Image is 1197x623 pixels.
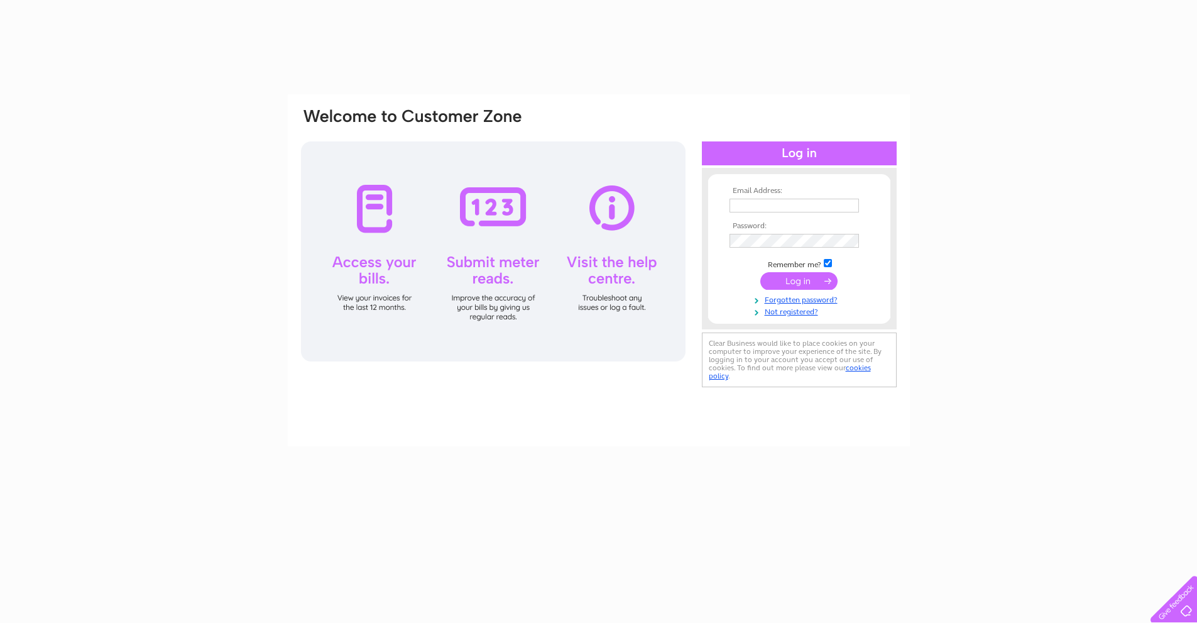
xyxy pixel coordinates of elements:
th: Email Address: [726,187,872,196]
th: Password: [726,222,872,231]
a: Forgotten password? [730,293,872,305]
td: Remember me? [726,257,872,270]
a: Not registered? [730,305,872,317]
input: Submit [760,272,838,290]
div: Clear Business would like to place cookies on your computer to improve your experience of the sit... [702,333,897,387]
a: cookies policy [709,363,871,380]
